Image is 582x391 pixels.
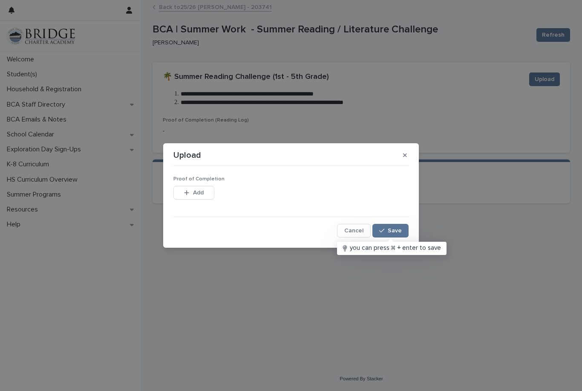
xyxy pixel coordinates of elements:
span: Add [193,190,204,196]
span: Proof of Completion [173,177,225,182]
span: Save [388,228,402,234]
button: Save [372,224,409,237]
p: Upload [173,150,201,160]
span: Cancel [344,228,363,234]
button: Cancel [337,224,371,237]
button: Add [173,186,214,200]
